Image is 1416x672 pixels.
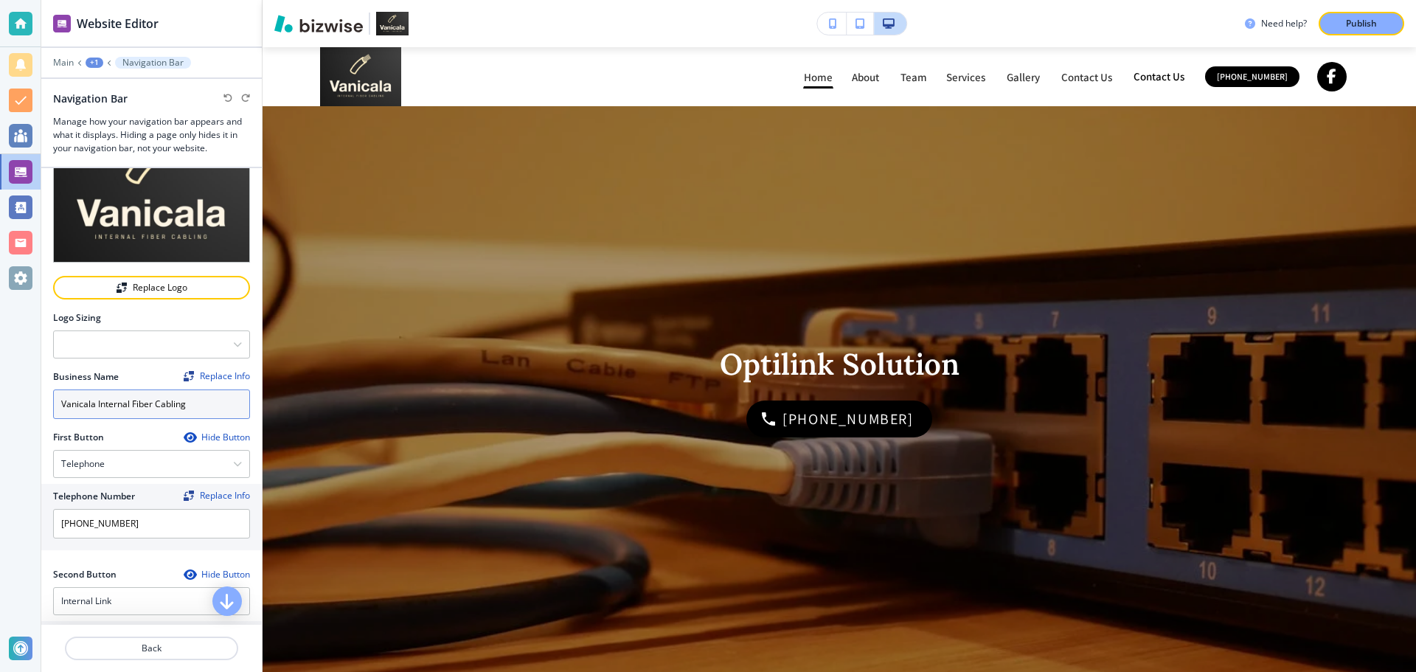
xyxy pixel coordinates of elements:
img: Replace [184,371,194,381]
span: Find and replace this information across Bizwise [184,491,250,502]
img: logo [53,118,250,263]
div: Replace Info [184,491,250,501]
span: Find and replace this information across Bizwise [184,371,250,383]
button: +1 [86,58,103,68]
p: Home [804,72,833,83]
h2: First Button [53,431,104,444]
p: Optilink Solution [720,346,959,383]
h2: Second Button [53,568,117,581]
p: About [852,72,881,83]
div: Replace Logo [55,283,249,293]
button: Hide Button [184,432,250,443]
button: Publish [1319,12,1404,35]
h4: Internal Link [61,595,111,608]
h2: Business Name [53,370,119,384]
p: Contact Us [1061,72,1115,83]
img: editor icon [53,15,71,32]
img: Bizwise Logo [274,15,363,32]
h2: Telephone Number [53,490,135,503]
img: Your Logo [376,12,409,35]
img: Replace [184,491,194,501]
p: Publish [1346,17,1377,30]
p: Navigation Bar [122,58,184,68]
p: Services [946,72,988,83]
h3: Manage how your navigation bar appears and what it displays. Hiding a page only hides it in your ... [53,115,250,155]
p: Gallery [1007,72,1042,83]
div: Replace Info [184,371,250,381]
input: Ex. 561-222-1111 [53,509,250,538]
h2: Logo Sizing [53,311,101,325]
img: Replace [117,283,127,293]
img: Vanicala Internal Fiber Cabling [320,47,541,106]
button: ReplaceReplace Info [184,371,250,381]
h2: Website Editor [77,15,159,32]
p: Contact Us [1134,68,1187,86]
p: Team [900,72,927,83]
button: Navigation Bar [115,57,191,69]
button: ReplaceReplace Logo [53,276,250,299]
h2: Navigation Bar [53,91,128,106]
div: +639625928627 [746,401,931,437]
h4: Telephone [61,457,105,471]
button: ReplaceReplace Info [184,491,250,501]
button: Main [53,58,74,68]
h3: Need help? [1261,17,1307,30]
button: Hide Button [184,569,250,581]
p: [PHONE_NUMBER] [782,407,913,431]
a: Social media account for Facebook [1317,62,1347,91]
a: [PHONE_NUMBER] [1205,66,1299,87]
p: Back [66,642,237,655]
button: Back [65,637,238,660]
a: [PHONE_NUMBER] [746,401,931,437]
